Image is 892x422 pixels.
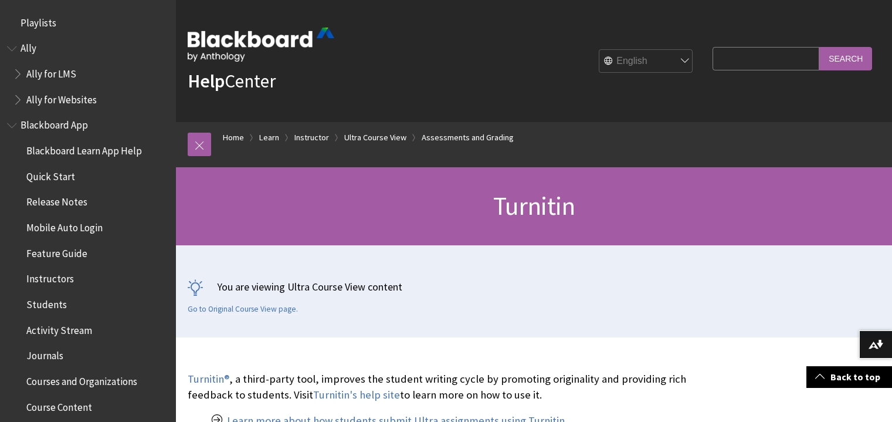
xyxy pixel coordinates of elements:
[26,295,67,310] span: Students
[188,304,298,315] a: Go to Original Course View page.
[344,130,406,145] a: Ultra Course View
[26,269,74,285] span: Instructors
[188,372,229,386] a: Turnitin®
[21,13,56,29] span: Playlists
[422,130,514,145] a: Assessments and Grading
[26,397,92,413] span: Course Content
[188,372,707,402] p: , a third-party tool, improves the student writing cycle by promoting originality and providing r...
[26,141,142,157] span: Blackboard Learn App Help
[26,372,137,387] span: Courses and Organizations
[313,388,400,402] a: Turnitin's help site
[21,39,36,55] span: Ally
[259,130,279,145] a: Learn
[26,320,92,336] span: Activity Stream
[599,50,693,73] select: Site Language Selector
[26,193,87,208] span: Release Notes
[26,90,97,106] span: Ally for Websites
[806,366,892,388] a: Back to top
[188,69,276,93] a: HelpCenter
[294,130,329,145] a: Instructor
[26,167,75,183] span: Quick Start
[7,13,169,33] nav: Book outline for Playlists
[188,279,880,294] p: You are viewing Ultra Course View content
[819,47,872,70] input: Search
[223,130,244,145] a: Home
[21,116,88,131] span: Blackboard App
[7,39,169,110] nav: Book outline for Anthology Ally Help
[188,28,334,62] img: Blackboard by Anthology
[26,64,76,80] span: Ally for LMS
[26,346,63,362] span: Journals
[26,218,103,234] span: Mobile Auto Login
[26,244,87,259] span: Feature Guide
[188,69,225,93] strong: Help
[493,190,575,222] span: Turnitin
